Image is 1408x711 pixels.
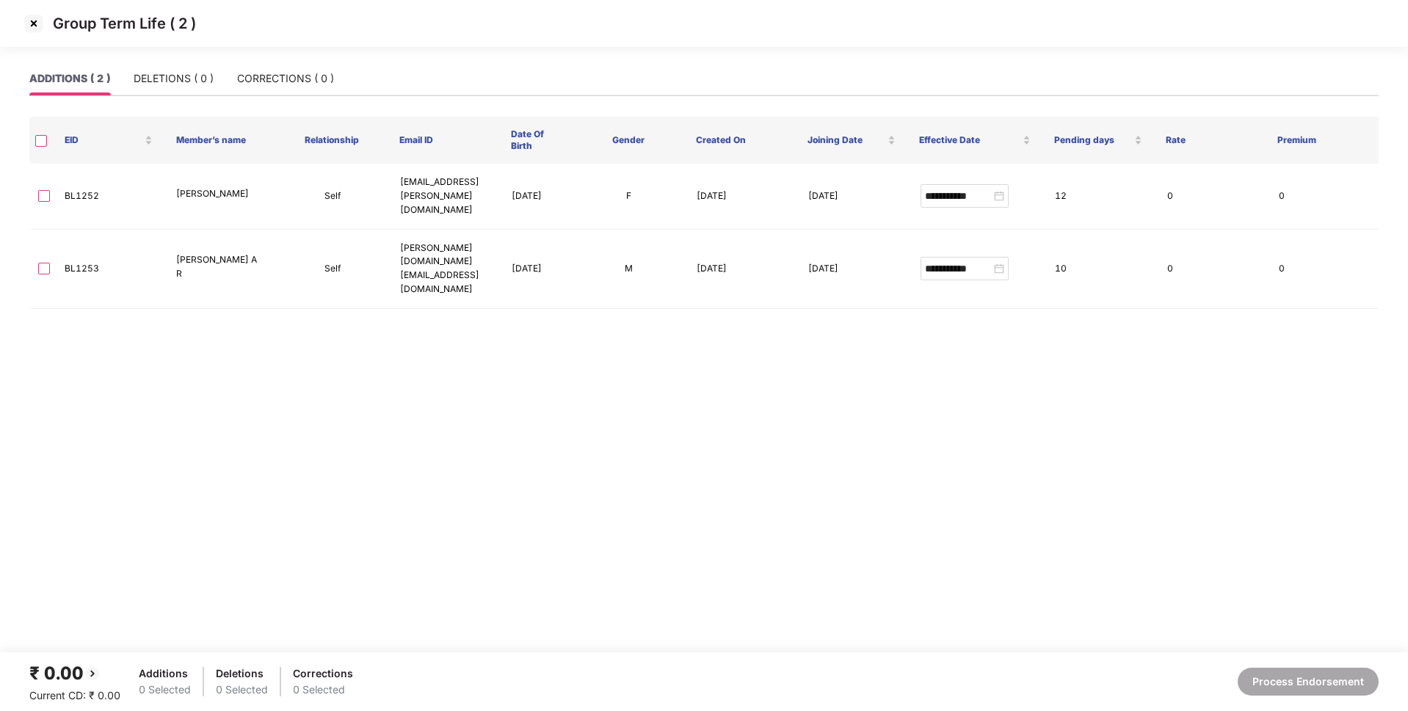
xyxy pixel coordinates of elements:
[53,230,164,309] td: BL1253
[685,230,796,309] td: [DATE]
[685,164,796,230] td: [DATE]
[388,164,500,230] td: [EMAIL_ADDRESS][PERSON_NAME][DOMAIN_NAME]
[84,665,101,682] img: svg+xml;base64,PHN2ZyBpZD0iQmFjay0yMHgyMCIgeG1sbnM9Imh0dHA6Ly93d3cudzMub3JnLzIwMDAvc3ZnIiB3aWR0aD...
[53,164,164,230] td: BL1252
[176,187,264,201] p: [PERSON_NAME]
[293,682,353,698] div: 0 Selected
[1054,134,1131,146] span: Pending days
[796,117,907,164] th: Joining Date
[808,134,885,146] span: Joining Date
[53,117,164,164] th: EID
[276,117,388,164] th: Relationship
[216,666,268,682] div: Deletions
[276,230,388,309] td: Self
[1043,230,1155,309] td: 10
[65,134,142,146] span: EID
[276,164,388,230] td: Self
[1267,164,1379,230] td: 0
[684,117,796,164] th: Created On
[796,164,908,230] td: [DATE]
[1155,230,1267,309] td: 0
[907,117,1042,164] th: Effective Date
[139,666,191,682] div: Additions
[29,660,120,688] div: ₹ 0.00
[29,70,110,87] div: ADDITIONS ( 2 )
[22,12,46,35] img: svg+xml;base64,PHN2ZyBpZD0iQ3Jvc3MtMzJ4MzIiIHhtbG5zPSJodHRwOi8vd3d3LnczLm9yZy8yMDAwL3N2ZyIgd2lkdG...
[134,70,214,87] div: DELETIONS ( 0 )
[216,682,268,698] div: 0 Selected
[293,666,353,682] div: Corrections
[53,15,196,32] p: Group Term Life ( 2 )
[237,70,334,87] div: CORRECTIONS ( 0 )
[1154,117,1266,164] th: Rate
[1266,117,1377,164] th: Premium
[499,117,573,164] th: Date Of Birth
[796,230,908,309] td: [DATE]
[388,230,500,309] td: [PERSON_NAME][DOMAIN_NAME][EMAIL_ADDRESS][DOMAIN_NAME]
[573,230,685,309] td: M
[919,134,1020,146] span: Effective Date
[139,682,191,698] div: 0 Selected
[1155,164,1267,230] td: 0
[1043,164,1155,230] td: 12
[573,164,685,230] td: F
[500,164,573,230] td: [DATE]
[500,230,573,309] td: [DATE]
[388,117,499,164] th: Email ID
[1042,117,1154,164] th: Pending days
[176,253,264,281] p: [PERSON_NAME] A R
[1267,230,1379,309] td: 0
[573,117,684,164] th: Gender
[29,689,120,701] span: Current CD: ₹ 0.00
[1238,668,1379,696] button: Process Endorsement
[164,117,276,164] th: Member’s name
